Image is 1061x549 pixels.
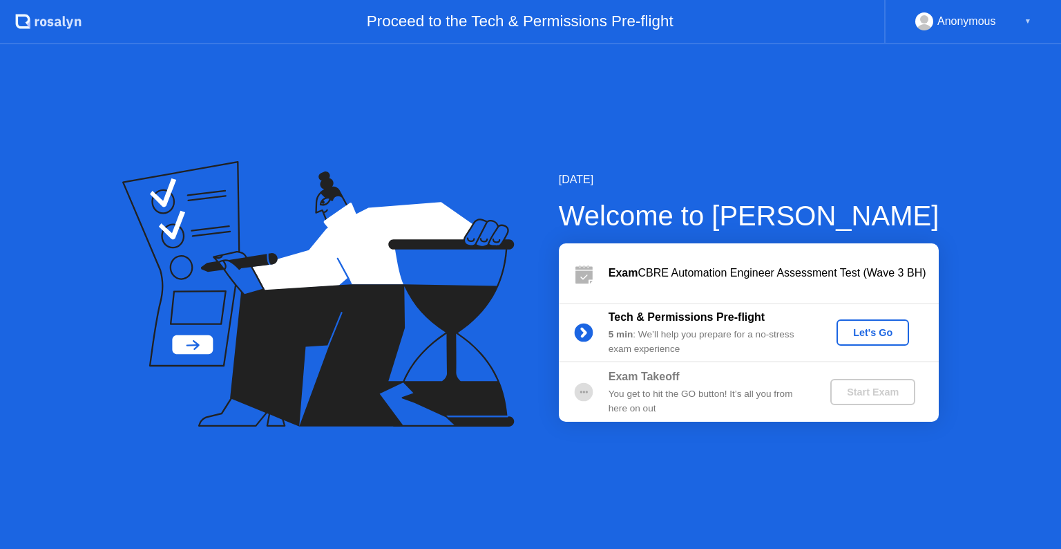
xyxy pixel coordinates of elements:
div: You get to hit the GO button! It’s all you from here on out [609,387,807,416]
b: Exam [609,267,638,279]
div: Start Exam [836,387,910,398]
button: Let's Go [837,319,909,346]
div: ▼ [1024,12,1031,30]
b: 5 min [609,329,633,339]
div: CBRE Automation Engineer Assessment Test (Wave 3 BH) [609,265,939,281]
div: : We’ll help you prepare for a no-stress exam experience [609,328,807,356]
button: Start Exam [830,379,915,405]
b: Tech & Permissions Pre-flight [609,311,765,323]
div: Let's Go [842,327,904,338]
div: Anonymous [937,12,996,30]
div: [DATE] [559,171,939,188]
div: Welcome to [PERSON_NAME] [559,195,939,236]
b: Exam Takeoff [609,371,680,382]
